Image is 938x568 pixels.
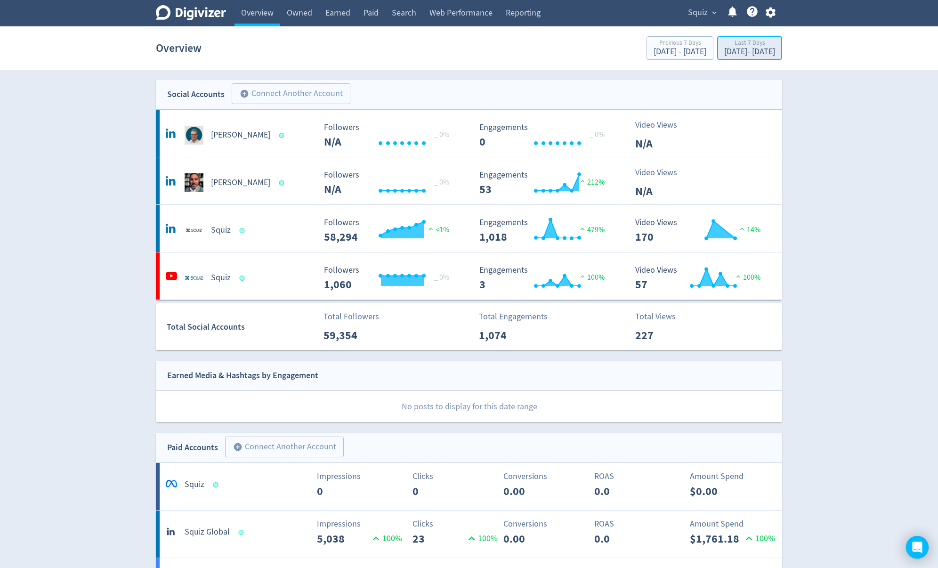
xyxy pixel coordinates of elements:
p: ROAS [594,518,679,530]
img: Nick Condon undefined [185,173,203,192]
a: Anthony Nigro undefined[PERSON_NAME] Followers --- _ 0% Followers N/A Engagements 0 Engagements 0... [156,110,782,157]
a: Nick Condon undefined[PERSON_NAME] Followers --- _ 0% Followers N/A Engagements 53 Engagements 53... [156,157,782,204]
img: positive-performance.svg [737,225,747,232]
p: Total Followers [323,310,379,323]
img: Squiz undefined [185,221,203,240]
svg: Engagements 3 [475,266,616,291]
a: *SquizImpressions0Clicks0Conversions0.00ROAS0.0Amount Spend$0.00 [156,463,782,510]
span: Data last synced: 28 Sep 2025, 9:01am (AEST) [240,228,248,233]
span: 479% [578,225,605,235]
h5: Squiz [185,479,204,490]
a: Squiz undefinedSquiz Followers --- Followers 58,294 <1% Engagements 1,018 Engagements 1,018 479% ... [156,205,782,252]
svg: Followers --- [319,170,461,195]
span: _ 0% [434,273,449,282]
p: 0.0 [594,483,648,500]
p: Impressions [317,518,402,530]
span: 100% [734,273,760,282]
p: Video Views [635,166,689,179]
span: 100% [578,273,605,282]
span: _ 0% [434,130,449,139]
button: Squiz [685,5,719,20]
h5: Squiz [211,225,231,236]
p: $1,761.18 [690,530,743,547]
span: _ 0% [434,178,449,187]
img: positive-performance.svg [578,225,587,232]
div: [DATE] - [DATE] [654,48,706,56]
p: No posts to display for this date range [156,391,782,422]
p: 1,074 [479,327,533,344]
p: Clicks [412,518,498,530]
span: Data last synced: 28 Sep 2025, 5:02am (AEST) [279,133,287,138]
img: positive-performance.svg [578,273,587,280]
span: add_circle [233,442,243,452]
img: positive-performance.svg [426,225,436,232]
p: Total Engagements [479,310,548,323]
button: Connect Another Account [225,437,344,457]
svg: Video Views 57 [631,266,772,291]
svg: Video Views 170 [631,218,772,243]
svg: linkedin [166,525,177,536]
p: Total Views [635,310,689,323]
h5: [PERSON_NAME] [211,177,270,188]
p: 0 [317,483,371,500]
p: 100 % [743,532,775,545]
img: positive-performance.svg [734,273,743,280]
p: 0.00 [503,483,558,500]
img: positive-performance.svg [578,178,587,185]
div: Previous 7 Days [654,40,706,48]
div: [DATE] - [DATE] [724,48,775,56]
a: Squiz GlobalImpressions5,038100%Clicks23100%Conversions0.00ROAS0.0Amount Spend$1,761.18100% [156,511,782,558]
button: Previous 7 Days[DATE] - [DATE] [647,36,713,60]
svg: Engagements 53 [475,170,616,195]
div: Total Social Accounts [167,320,317,334]
p: Impressions [317,470,402,483]
svg: Engagements 1,018 [475,218,616,243]
span: add_circle [240,89,249,98]
p: 23 [412,530,465,547]
div: Earned Media & Hashtags by Engagement [167,369,318,382]
p: Conversions [503,518,589,530]
div: Paid Accounts [167,441,218,454]
p: 227 [635,327,689,344]
button: Connect Another Account [232,83,350,104]
h1: Overview [156,33,202,63]
span: 14% [737,225,760,235]
p: $0.00 [690,483,744,500]
img: Squiz undefined [185,268,203,287]
p: 59,354 [323,327,378,344]
div: Last 7 Days [724,40,775,48]
p: 0.00 [503,530,558,547]
svg: Followers --- [319,266,461,291]
span: <1% [426,225,449,235]
a: Connect Another Account [225,85,350,104]
span: 212% [578,178,605,187]
h5: Squiz [211,272,231,284]
span: Squiz [688,5,708,20]
div: Open Intercom Messenger [906,536,929,559]
span: Data last synced: 28 Sep 2025, 5:02am (AEST) [279,180,287,186]
span: Data last synced: 28 Sep 2025, 2:02am (AEST) [240,276,248,281]
p: Clicks [412,470,498,483]
img: Anthony Nigro undefined [185,126,203,145]
div: Social Accounts [167,88,225,101]
p: N/A [635,183,689,200]
h5: Squiz Global [185,527,230,538]
p: N/A [635,135,689,152]
p: Amount Spend [690,470,775,483]
button: Last 7 Days[DATE]- [DATE] [717,36,782,60]
span: expand_more [710,8,719,17]
svg: Followers --- [319,123,461,148]
svg: Followers --- [319,218,461,243]
p: 100 % [465,532,498,545]
h5: [PERSON_NAME] [211,130,270,141]
p: 5,038 [317,530,370,547]
a: Squiz undefinedSquiz Followers --- _ 0% Followers 1,060 Engagements 3 Engagements 3 100% Video Vi... [156,252,782,300]
p: 0 [412,483,467,500]
svg: Engagements 0 [475,123,616,148]
p: Amount Spend [690,518,775,530]
span: Data last synced: 28 Sep 2025, 10:01am (AEST) [213,482,221,487]
p: Video Views [635,119,689,131]
p: Conversions [503,470,589,483]
p: 0.0 [594,530,648,547]
span: Data last synced: 28 Sep 2025, 12:01pm (AEST) [239,530,247,535]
